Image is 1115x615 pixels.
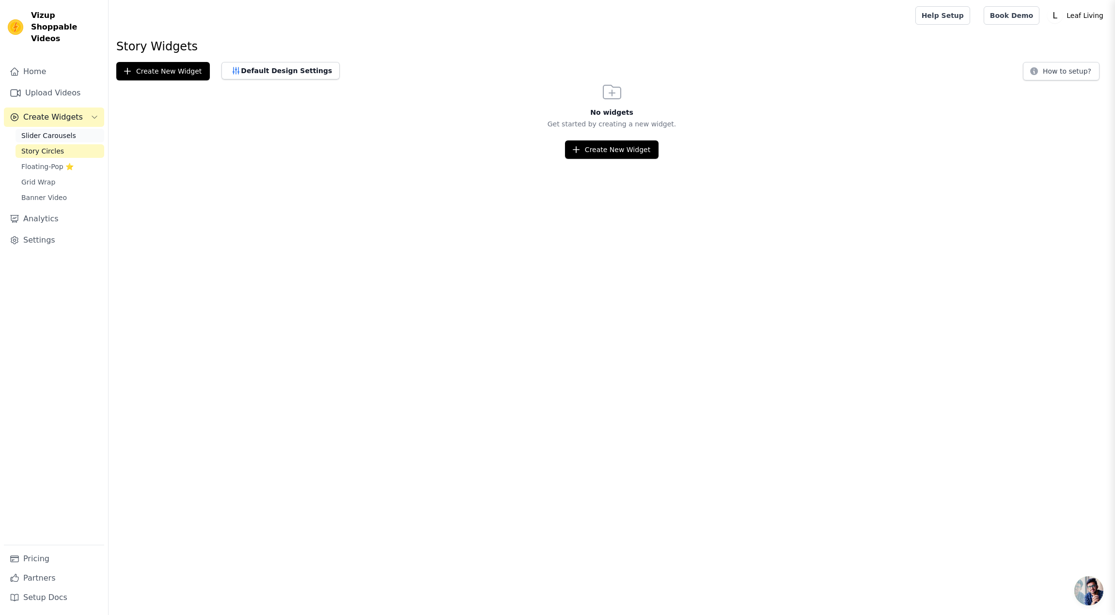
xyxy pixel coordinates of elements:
[1047,7,1107,24] button: L Leaf Living
[984,6,1039,25] a: Book Demo
[221,62,340,79] button: Default Design Settings
[109,108,1115,117] h3: No widgets
[1074,576,1103,605] div: 开放式聊天
[1063,7,1107,24] p: Leaf Living
[16,144,104,158] a: Story Circles
[109,119,1115,129] p: Get started by creating a new widget.
[4,231,104,250] a: Settings
[16,129,104,142] a: Slider Carousels
[116,62,210,80] button: Create New Widget
[4,62,104,81] a: Home
[4,209,104,229] a: Analytics
[4,108,104,127] button: Create Widgets
[16,175,104,189] a: Grid Wrap
[1052,11,1057,20] text: L
[4,588,104,607] a: Setup Docs
[116,39,1107,54] h1: Story Widgets
[23,111,83,123] span: Create Widgets
[1023,69,1099,78] a: How to setup?
[915,6,970,25] a: Help Setup
[21,146,64,156] span: Story Circles
[16,160,104,173] a: Floating-Pop ⭐
[8,19,23,35] img: Vizup
[21,193,67,202] span: Banner Video
[21,177,55,187] span: Grid Wrap
[1023,62,1099,80] button: How to setup?
[4,83,104,103] a: Upload Videos
[4,549,104,569] a: Pricing
[565,140,659,159] button: Create New Widget
[16,191,104,204] a: Banner Video
[21,162,74,171] span: Floating-Pop ⭐
[31,10,100,45] span: Vizup Shoppable Videos
[21,131,76,140] span: Slider Carousels
[4,569,104,588] a: Partners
